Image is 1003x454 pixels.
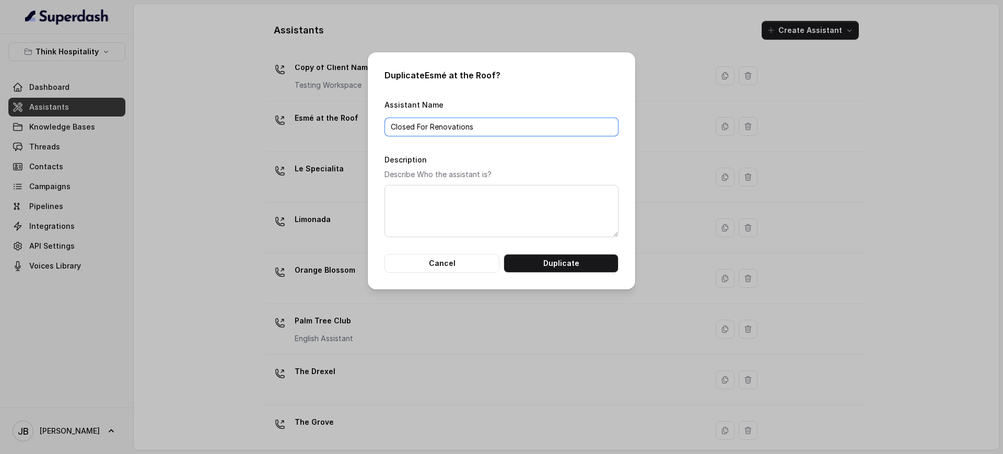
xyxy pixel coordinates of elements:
button: Duplicate [504,254,619,273]
button: Cancel [384,254,499,273]
p: Describe Who the assistant is? [384,168,619,181]
h2: Duplicate Esmé at the Roof ? [384,69,619,82]
label: Description [384,155,427,164]
label: Assistant Name [384,100,444,109]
